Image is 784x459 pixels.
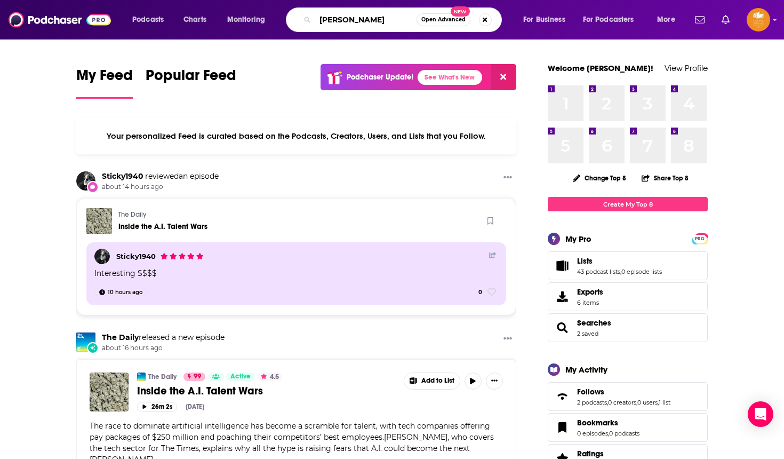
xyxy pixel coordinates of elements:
[183,373,205,381] a: 99
[137,384,263,398] span: Inside the A.I. Talent Wars
[183,12,206,27] span: Charts
[621,268,662,275] a: 0 episode lists
[637,399,658,406] a: 0 users
[548,413,708,442] span: Bookmarks
[86,208,112,234] img: Inside the A.I. Talent Wars
[102,183,219,192] span: about 14 hours ago
[90,373,129,411] img: Inside the A.I. Talent Wars
[87,342,99,354] div: New Episode
[102,333,225,343] h3: released a new episode
[577,299,603,306] span: 6 items
[657,12,675,27] span: More
[94,249,110,264] img: Sticky1940
[551,320,573,335] a: Searches
[608,399,636,406] a: 0 creators
[315,11,417,28] input: Search podcasts, credits, & more...
[137,373,146,381] img: The Daily
[747,8,770,31] span: Logged in as ShreveWilliams
[577,318,611,328] a: Searches
[499,333,516,346] button: Show More Button
[551,289,573,304] span: Exports
[577,449,639,458] a: Ratings
[577,287,603,297] span: Exports
[118,210,146,219] a: The Daily
[608,430,609,437] span: ,
[548,282,708,311] a: Exports
[548,382,708,411] span: Follows
[137,402,177,412] button: 26m 2s
[102,344,225,353] span: about 16 hours ago
[583,12,634,27] span: For Podcasters
[421,377,454,385] span: Add to List
[145,171,179,181] span: reviewed
[486,373,503,390] button: Show More Button
[146,66,236,99] a: Popular Feed
[691,11,709,29] a: Show notifications dropdown
[717,11,734,29] a: Show notifications dropdown
[451,6,470,17] span: New
[607,399,608,406] span: ,
[693,234,706,242] a: PRO
[116,252,156,260] a: Sticky1940
[230,371,251,382] span: Active
[577,399,607,406] a: 2 podcasts
[565,365,607,375] div: My Activity
[551,420,573,435] a: Bookmarks
[76,333,95,352] img: The Daily
[478,288,482,297] span: 0
[693,235,706,243] span: PRO
[609,430,639,437] a: 0 podcasts
[76,66,133,91] span: My Feed
[177,11,213,28] a: Charts
[747,8,770,31] img: User Profile
[296,7,512,32] div: Search podcasts, credits, & more...
[76,66,133,99] a: My Feed
[227,12,265,27] span: Monitoring
[577,268,620,275] a: 43 podcast lists
[620,268,621,275] span: ,
[516,11,579,28] button: open menu
[577,256,662,266] a: Lists
[665,63,708,73] a: View Profile
[636,399,637,406] span: ,
[577,418,618,428] span: Bookmarks
[747,8,770,31] button: Show profile menu
[87,181,99,193] div: New Review
[576,11,650,28] button: open menu
[565,234,591,244] div: My Pro
[226,373,255,381] a: Active
[94,288,147,296] a: 10 hours ago
[548,197,708,211] a: Create My Top 8
[577,387,670,397] a: Follows
[418,70,482,85] a: See What's New
[551,258,573,273] a: Lists
[118,222,207,231] a: Inside the A.I. Talent Wars
[194,371,201,382] span: 99
[102,171,143,181] a: Sticky1940
[76,171,95,191] img: Sticky1940
[76,118,516,154] div: Your personalized Feed is curated based on the Podcasts, Creators, Users, and Lists that you Follow.
[186,403,204,410] div: [DATE]
[94,267,500,279] div: Interesting $$$$
[577,330,598,337] a: 2 saved
[641,168,689,188] button: Share Top 8
[551,389,573,404] a: Follows
[9,10,111,30] img: Podchaser - Follow, Share and Rate Podcasts
[132,12,164,27] span: Podcasts
[108,287,142,298] span: 10 hours ago
[523,12,565,27] span: For Business
[489,251,497,259] a: Share Button
[577,387,604,397] span: Follows
[548,63,653,73] a: Welcome [PERSON_NAME]!
[577,430,608,437] a: 0 episodes
[421,17,466,22] span: Open Advanced
[566,171,633,185] button: Change Top 8
[146,66,236,91] span: Popular Feed
[220,11,279,28] button: open menu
